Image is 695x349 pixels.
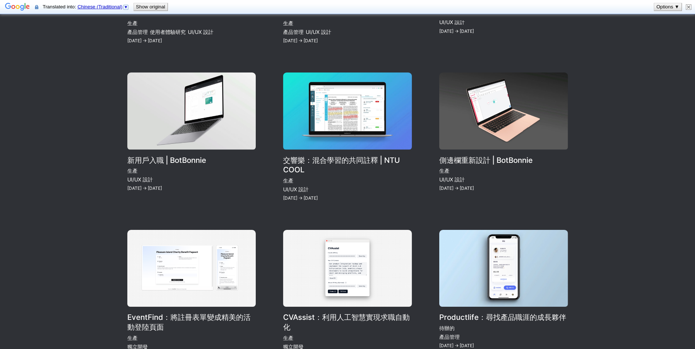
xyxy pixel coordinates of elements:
font: CVAssist：利用人工智慧實現求職自動化 [283,230,402,238]
span: Translated into: [43,4,131,9]
a: Chinese (Traditional) [77,4,129,9]
a: 側邊欄重新設計 | BotBonnie [439,72,568,203]
img: Google Translate [5,2,30,12]
a: 交響樂：混合學習的共同註釋 | NTU COOL [283,72,412,203]
font: 側邊欄重新設計 | BotBonnie [439,73,524,81]
font: EventFind：將註冊表單變成精美的活動登陸頁面 [127,230,251,247]
a: 新用戶入職 | BotBonnie [127,72,256,203]
font: 新用戶入職 | BotBonnie [127,73,198,81]
font: Productlife：尋找產品職涯的成長夥伴 [439,230,552,238]
img: Close [686,4,691,10]
font: 交響樂：混合學習的共同註釋 | NTU COOL [283,73,409,81]
span: Chinese (Traditional) [77,4,122,9]
button: Options ▼ [654,3,682,11]
button: Show original [134,3,167,11]
img: The content of this secure page will be sent to Google for translation, using a secure connection. [35,4,38,10]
